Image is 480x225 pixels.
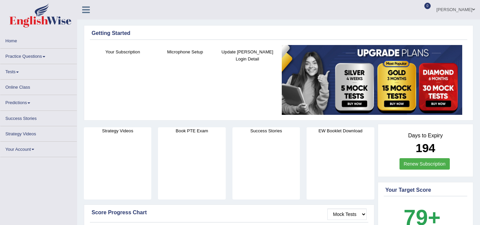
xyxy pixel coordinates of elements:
h4: Strategy Videos [84,127,151,134]
h4: EW Booklet Download [307,127,374,134]
a: Practice Questions [0,49,77,62]
span: 0 [424,3,431,9]
img: small5.jpg [282,45,462,115]
a: Home [0,33,77,46]
a: Tests [0,64,77,77]
h4: Update [PERSON_NAME] Login Detail [220,48,275,62]
div: Getting Started [92,29,466,37]
h4: Microphone Setup [157,48,213,55]
h4: Book PTE Exam [158,127,225,134]
h4: Your Subscription [95,48,151,55]
h4: Success Stories [232,127,300,134]
a: Your Account [0,142,77,155]
div: Score Progress Chart [92,209,367,217]
h4: Days to Expiry [385,133,466,139]
b: 194 [416,141,435,154]
a: Online Class [0,80,77,93]
a: Renew Subscription [399,158,450,170]
a: Success Stories [0,111,77,124]
a: Strategy Videos [0,126,77,139]
div: Your Target Score [385,186,466,194]
a: Predictions [0,95,77,108]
